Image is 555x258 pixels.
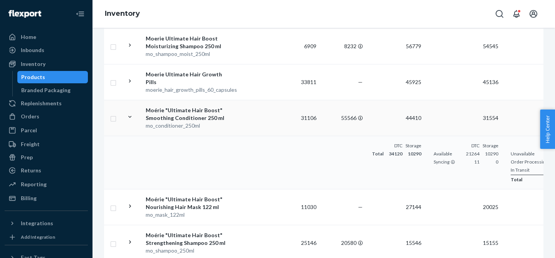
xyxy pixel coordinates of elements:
div: mo_shampoo_moist_250ml [146,50,226,58]
a: Branded Packaging [17,84,88,96]
div: Home [21,33,36,41]
div: DTC [389,142,402,149]
button: Help Center [540,110,555,149]
div: Billing [21,194,37,202]
td: 31106 [273,100,320,136]
td: 55566 [320,100,366,136]
a: Billing [5,192,88,204]
a: Inventory [5,58,88,70]
span: 45925 [403,79,424,85]
a: Returns [5,164,88,177]
td: 11030 [273,189,320,225]
span: 21264 [465,150,479,157]
div: Products [21,73,45,81]
td: 8232 [320,28,366,64]
span: Syncing [434,159,462,165]
div: Freight [21,140,40,148]
td: 6909 [273,28,320,64]
span: 44410 [403,115,424,121]
button: Open notifications [509,6,524,22]
div: moerie_hair_growth_pills_60_capsules [146,86,226,94]
span: Total [372,150,386,157]
a: Add Integration [5,233,88,242]
div: Storage [405,142,421,149]
div: Inbounds [21,46,44,54]
div: Replenishments [21,99,62,107]
span: 10290 [483,150,498,157]
div: Moerie Ultimate Hair Boost Moisturizing Shampoo 250 ml [146,35,226,50]
div: Moérie "Ultimate Hair Boost" Strengthening Shampoo 250 ml [146,231,226,247]
div: Moérie "Ultimate Hair Boost" Smoothing Conditioner 250 ml [146,106,226,122]
span: 0 [483,159,498,165]
div: DTC [465,142,479,149]
span: 54545 [480,43,501,49]
span: — [358,204,363,210]
a: Home [5,31,88,43]
button: Close Navigation [72,6,88,22]
div: Parcel [21,126,37,134]
button: Open Search Box [492,6,507,22]
img: Flexport logo [8,10,41,18]
a: Reporting [5,178,88,191]
a: Products [17,71,88,83]
a: Replenishments [5,97,88,110]
span: 56779 [403,43,424,49]
button: Integrations [5,217,88,229]
div: Returns [21,167,41,174]
span: Order Processing [511,159,548,165]
div: Reporting [21,180,47,188]
span: Available [434,150,462,157]
div: Branded Packaging [21,86,71,94]
div: mo_shampoo_250ml [146,247,226,255]
div: Moérie "Ultimate Hair Boost" Nourishing Hair Mask 122 ml [146,196,226,211]
div: mo_mask_122ml [146,211,226,219]
span: Unavailable [511,150,548,157]
div: Storage [483,142,498,149]
a: Freight [5,138,88,150]
a: Inbounds [5,44,88,56]
span: 45136 [480,79,501,85]
span: 15546 [403,239,424,246]
div: Inventory [21,60,45,68]
div: Moerie Ultimate Hair Growth Pills [146,71,226,86]
span: 10290 [405,150,421,157]
span: — [358,79,363,85]
div: Orders [21,113,39,120]
span: 31554 [480,115,501,121]
span: 27144 [403,204,424,210]
span: 11 [465,159,479,165]
a: Orders [5,110,88,123]
a: Inventory [105,9,140,18]
div: mo_conditioner_250ml [146,122,226,130]
a: Parcel [5,124,88,137]
span: 20025 [480,204,501,210]
div: Integrations [21,219,53,227]
a: Prep [5,151,88,164]
td: 33811 [273,64,320,100]
span: 34120 [389,150,402,157]
ol: breadcrumbs [99,3,146,25]
span: In Transit [511,167,548,173]
span: 15155 [480,239,501,246]
button: Open account menu [526,6,541,22]
div: Prep [21,153,33,161]
div: Add Integration [21,234,55,240]
span: Total [511,176,548,183]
